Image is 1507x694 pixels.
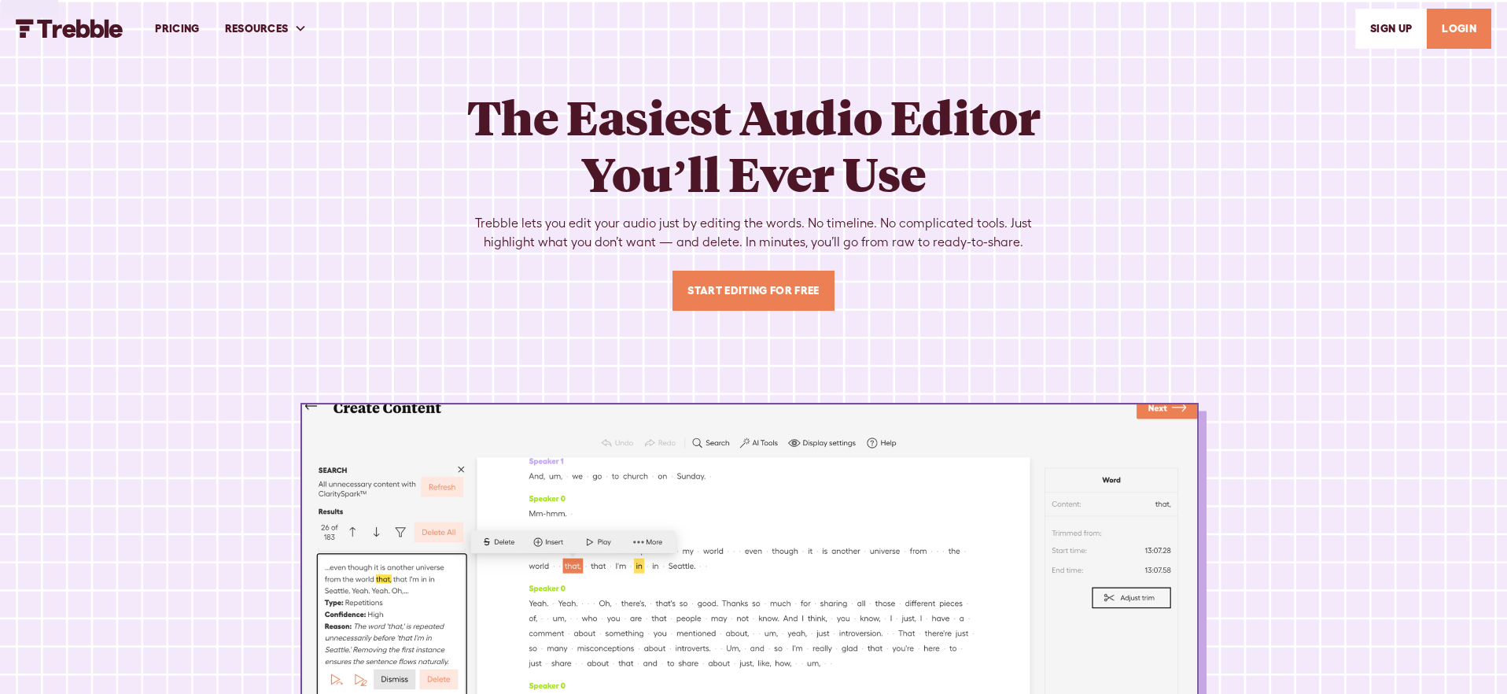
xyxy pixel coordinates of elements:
a: Start Editing For Free [672,271,834,311]
img: Trebble FM Logo [16,19,123,38]
a: LOGIN [1427,9,1491,49]
div: Trebble lets you edit your audio just by editing the words. No timeline. No complicated tools. Ju... [451,214,1056,252]
h1: The Easiest Audio Editor You’ll Ever Use [451,88,1056,201]
a: home [16,19,123,38]
div: RESOURCES [212,2,320,56]
a: PRICING [142,2,212,56]
a: SIGn UP [1355,9,1427,49]
div: RESOURCES [225,20,289,37]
